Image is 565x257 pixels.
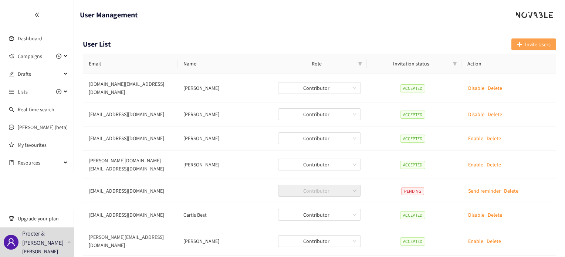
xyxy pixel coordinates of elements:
[18,84,28,99] span: Lists
[177,102,272,126] td: Sabah Alshawk
[83,102,177,126] td: [EMAIL_ADDRESS][DOMAIN_NAME]
[468,209,484,221] button: Disable
[177,151,272,179] td: Stuart Askew
[22,247,58,256] p: [PERSON_NAME]
[177,54,272,74] th: Name
[453,61,457,66] span: filter
[487,237,501,245] p: Delete
[83,151,177,179] td: [PERSON_NAME][DOMAIN_NAME][EMAIL_ADDRESS][DOMAIN_NAME]
[83,227,177,256] td: [PERSON_NAME][EMAIL_ADDRESS][DOMAIN_NAME]
[468,110,484,118] p: Disable
[487,132,501,144] button: Delete
[7,238,16,247] span: user
[177,74,272,102] td: SK Ahn
[504,187,518,195] p: Delete
[22,229,64,247] p: Procter & [PERSON_NAME]
[517,42,522,48] span: plus
[488,209,502,221] button: Delete
[282,185,356,196] span: Contributor
[468,108,484,120] button: Disable
[468,159,483,170] button: Enable
[488,211,502,219] p: Delete
[487,159,501,170] button: Delete
[487,235,501,247] button: Delete
[83,74,177,102] td: [DOMAIN_NAME][EMAIL_ADDRESS][DOMAIN_NAME]
[461,54,556,74] th: Action
[56,89,61,94] span: plus-circle
[18,67,61,81] span: Drafts
[528,222,565,257] iframe: Chat Widget
[18,138,68,152] a: My favourites
[468,84,484,92] p: Disable
[282,82,356,94] span: Contributor
[488,110,502,118] p: Delete
[9,71,14,77] span: edit
[83,54,177,74] th: Email
[504,185,518,197] button: Delete
[488,84,502,92] p: Delete
[18,124,68,131] a: [PERSON_NAME] (beta)
[400,84,425,92] span: ACCEPTED
[487,134,501,142] p: Delete
[18,155,61,170] span: Resources
[488,82,502,94] button: Delete
[373,60,450,68] span: Invitation status
[9,89,14,94] span: unordered-list
[18,211,68,226] span: Upgrade your plan
[356,58,364,69] span: filter
[488,108,502,120] button: Delete
[401,187,424,195] span: PENDING
[468,134,483,142] p: Enable
[400,237,425,246] span: ACCEPTED
[468,185,501,197] button: Send reminder
[511,38,556,50] button: plusInvite Users
[468,82,484,94] button: Disable
[9,54,14,59] span: sound
[56,54,61,59] span: plus-circle
[468,211,484,219] p: Disable
[468,235,483,247] button: Enable
[468,160,483,169] p: Enable
[400,111,425,119] span: ACCEPTED
[83,126,177,151] td: [EMAIL_ADDRESS][DOMAIN_NAME]
[282,109,356,120] span: Contributor
[18,106,54,113] a: Real-time search
[468,187,501,195] p: Send reminder
[177,227,272,256] td: Sunil Bhosle
[18,35,42,42] a: Dashboard
[177,126,272,151] td: Saloni Arora
[18,49,42,64] span: Campaigns
[282,209,356,220] span: Contributor
[34,12,40,17] span: double-left
[83,179,177,203] td: [EMAIL_ADDRESS][DOMAIN_NAME]
[451,58,459,69] span: filter
[487,160,501,169] p: Delete
[9,160,14,165] span: book
[400,135,425,143] span: ACCEPTED
[278,60,355,68] span: Role
[525,40,551,48] span: Invite Users
[282,159,356,170] span: Contributor
[83,38,111,50] h1: User List
[282,236,356,247] span: Contributor
[83,203,177,227] td: [EMAIL_ADDRESS][DOMAIN_NAME]
[177,203,272,227] td: Cartis Best
[358,61,362,66] span: filter
[468,132,483,144] button: Enable
[282,133,356,144] span: Contributor
[9,216,14,221] span: trophy
[400,161,425,169] span: ACCEPTED
[468,237,483,245] p: Enable
[400,211,425,219] span: ACCEPTED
